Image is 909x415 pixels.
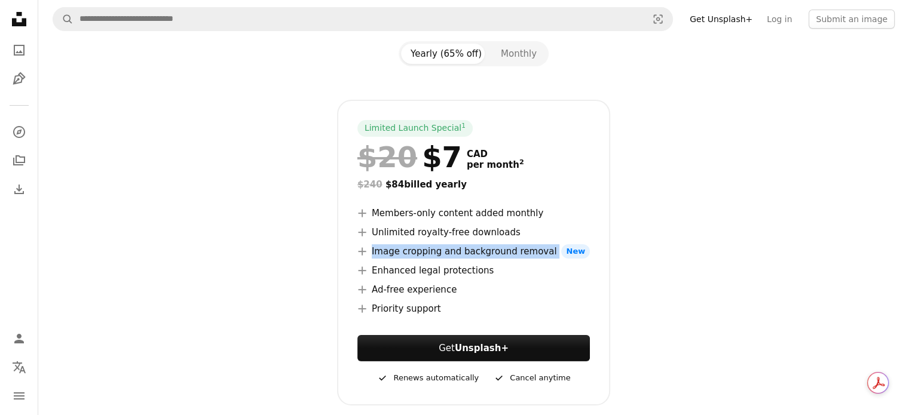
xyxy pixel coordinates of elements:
li: Unlimited royalty-free downloads [357,225,590,239]
button: Visual search [644,8,672,30]
button: Search Unsplash [53,8,74,30]
li: Ad-free experience [357,282,590,297]
a: Collections [7,149,31,173]
a: Illustrations [7,67,31,91]
button: Monthly [491,44,546,64]
li: Image cropping and background removal [357,244,590,259]
button: Submit an image [809,10,895,29]
a: Log in / Sign up [7,327,31,351]
span: CAD [467,149,524,159]
div: $84 billed yearly [357,177,590,192]
li: Enhanced legal protections [357,263,590,278]
div: $7 [357,142,462,173]
button: Yearly (65% off) [401,44,491,64]
a: 2 [517,159,527,170]
a: Log in [760,10,799,29]
a: Get Unsplash+ [682,10,760,29]
strong: Unsplash+ [455,343,509,353]
li: Priority support [357,302,590,316]
sup: 1 [461,122,466,129]
span: $240 [357,179,382,190]
a: Photos [7,38,31,62]
a: Home — Unsplash [7,7,31,33]
span: per month [467,159,524,170]
div: Renews automatically [377,371,479,385]
div: Limited Launch Special [357,120,473,137]
span: $20 [357,142,417,173]
button: Menu [7,384,31,408]
form: Find visuals sitewide [53,7,673,31]
span: New [561,244,590,259]
div: Cancel anytime [493,371,570,385]
button: GetUnsplash+ [357,335,590,361]
li: Members-only content added monthly [357,206,590,220]
a: 1 [459,122,468,134]
sup: 2 [519,158,524,166]
a: Download History [7,177,31,201]
a: Explore [7,120,31,144]
button: Language [7,355,31,379]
